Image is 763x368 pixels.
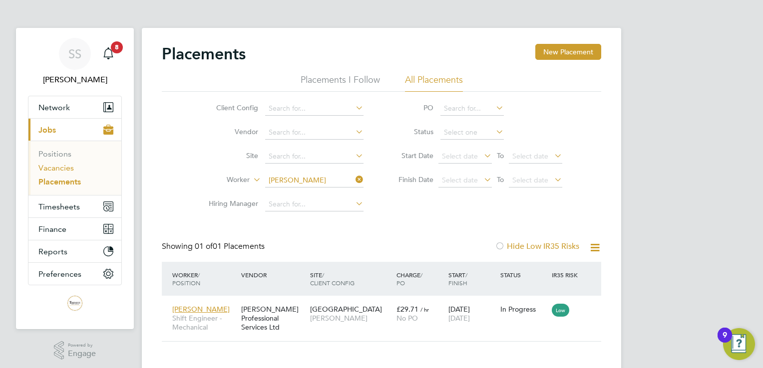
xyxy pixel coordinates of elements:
[172,271,200,287] span: / Position
[68,47,81,60] span: SS
[170,299,601,308] a: [PERSON_NAME]Shift Engineer - Mechanical[PERSON_NAME] Professional Services Ltd[GEOGRAPHIC_DATA][...
[162,241,267,252] div: Showing
[16,28,134,329] nav: Main navigation
[498,266,550,284] div: Status
[420,306,429,313] span: / hr
[310,271,355,287] span: / Client Config
[195,241,213,251] span: 01 of
[265,197,364,211] input: Search for...
[38,163,74,173] a: Vacancies
[68,341,96,350] span: Powered by
[201,103,258,112] label: Client Config
[195,241,265,251] span: 01 Placements
[192,175,250,185] label: Worker
[67,295,83,311] img: trevettgroup-logo-retina.png
[201,199,258,208] label: Hiring Manager
[172,314,236,332] span: Shift Engineer - Mechanical
[448,271,467,287] span: / Finish
[38,202,80,211] span: Timesheets
[28,218,121,240] button: Finance
[446,300,498,328] div: [DATE]
[500,305,547,314] div: In Progress
[201,151,258,160] label: Site
[28,38,122,86] a: SS[PERSON_NAME]
[28,119,121,141] button: Jobs
[28,74,122,86] span: Steve Shine
[495,241,579,251] label: Hide Low IR35 Risks
[310,305,382,314] span: [GEOGRAPHIC_DATA]
[512,176,548,184] span: Select date
[388,127,433,136] label: Status
[28,240,121,262] button: Reports
[388,103,433,112] label: PO
[201,127,258,136] label: Vendor
[552,304,569,317] span: Low
[396,305,418,314] span: £29.71
[512,152,548,161] span: Select date
[265,102,364,116] input: Search for...
[98,38,118,70] a: 8
[28,295,122,311] a: Go to home page
[301,74,380,92] li: Placements I Follow
[28,141,121,195] div: Jobs
[396,314,418,323] span: No PO
[394,266,446,292] div: Charge
[723,335,727,348] div: 9
[442,152,478,161] span: Select date
[28,263,121,285] button: Preferences
[38,247,67,256] span: Reports
[442,176,478,184] span: Select date
[68,350,96,358] span: Engage
[494,173,507,186] span: To
[239,266,308,284] div: Vendor
[440,102,504,116] input: Search for...
[38,125,56,135] span: Jobs
[162,44,246,64] h2: Placements
[549,266,584,284] div: IR35 Risk
[38,103,70,112] span: Network
[265,174,364,187] input: Search for...
[111,41,123,53] span: 8
[38,224,66,234] span: Finance
[388,175,433,184] label: Finish Date
[388,151,433,160] label: Start Date
[265,126,364,140] input: Search for...
[265,150,364,164] input: Search for...
[535,44,601,60] button: New Placement
[310,314,391,323] span: [PERSON_NAME]
[38,149,71,159] a: Positions
[239,300,308,337] div: [PERSON_NAME] Professional Services Ltd
[396,271,422,287] span: / PO
[308,266,394,292] div: Site
[38,269,81,279] span: Preferences
[38,177,81,186] a: Placements
[170,266,239,292] div: Worker
[28,195,121,217] button: Timesheets
[172,305,230,314] span: [PERSON_NAME]
[54,341,96,360] a: Powered byEngage
[28,96,121,118] button: Network
[448,314,470,323] span: [DATE]
[440,126,504,140] input: Select one
[446,266,498,292] div: Start
[723,328,755,360] button: Open Resource Center, 9 new notifications
[494,149,507,162] span: To
[405,74,463,92] li: All Placements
